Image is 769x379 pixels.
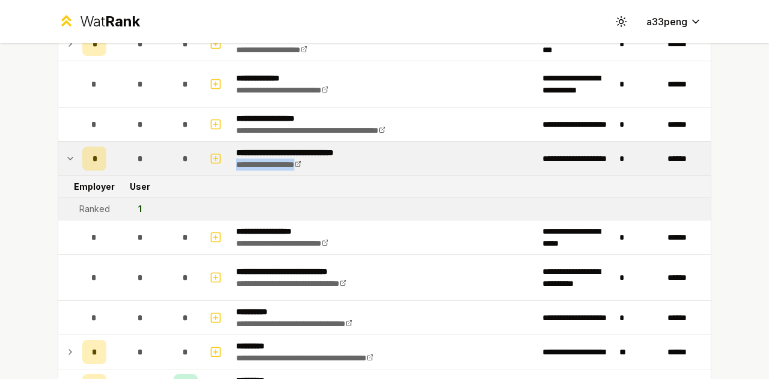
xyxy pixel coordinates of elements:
span: a33peng [646,14,687,29]
div: 1 [138,203,142,215]
div: Wat [80,12,140,31]
a: WatRank [58,12,140,31]
span: Rank [105,13,140,30]
button: a33peng [637,11,711,32]
td: Employer [78,176,111,198]
td: User [111,176,169,198]
div: Ranked [79,203,110,215]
